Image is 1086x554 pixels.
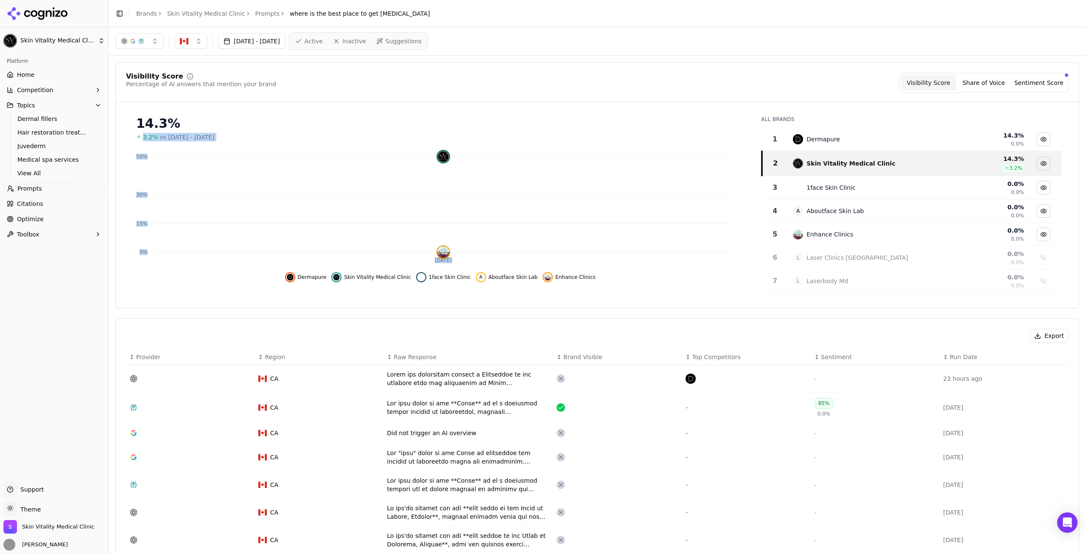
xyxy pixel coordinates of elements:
[136,10,157,17] a: Brands
[140,249,148,255] tspan: 0%
[270,536,278,544] span: CA
[765,229,784,239] div: 5
[136,192,148,198] tspan: 30%
[478,274,484,281] span: A
[1011,141,1024,147] span: 0.0%
[435,257,452,263] tspan: [DATE]
[126,349,255,365] th: Provider
[255,9,280,18] a: Prompts
[943,453,1065,461] div: [DATE]
[765,183,784,193] div: 3
[3,539,68,551] button: Open user button
[806,207,864,215] div: Aboutface Skin Lab
[806,135,840,143] div: Dermapure
[290,9,430,18] span: where is the best place to get [MEDICAL_DATA]
[793,253,803,263] span: L
[555,274,595,281] span: Enhance Clinics
[1011,282,1024,289] span: 0.0%
[950,353,977,361] span: Run Date
[762,293,1062,316] tr: 0.0%
[180,37,188,45] img: CA
[1011,236,1024,242] span: 0.0%
[136,221,148,227] tspan: 15%
[416,272,471,282] button: Hide 1face skin clinic data
[1057,512,1078,533] div: Open Intercom Messenger
[806,277,848,285] div: Laserbody Md
[305,37,323,45] span: Active
[136,116,744,131] div: 14.3%
[160,133,215,141] span: vs [DATE] - [DATE]
[270,429,278,437] span: CA
[686,507,808,517] div: -
[814,482,816,488] span: -
[387,449,550,466] div: Lor "ipsu" dolor si ame Conse ad elitseddoe tem incidid ut laboreetdo magna ali enimadminim. Veni...
[270,453,278,461] span: CA
[945,296,1024,305] div: 0.0 %
[762,151,1062,176] tr: 2skin vitality medical clinicSkin Vitality Medical Clinic14.3%3.2%Hide skin vitality medical clin...
[291,34,327,48] a: Active
[3,197,105,211] a: Citations
[386,37,422,45] span: Suggestions
[344,274,411,281] span: Skin Vitality Medical Clinic
[682,349,811,365] th: Top Competitors
[1011,75,1066,90] button: Sentiment Score
[126,73,183,80] div: Visibility Score
[331,272,411,282] button: Hide skin vitality medical clinic data
[270,374,278,383] span: CA
[17,101,35,110] span: Topics
[1011,259,1024,266] span: 0.0%
[476,272,538,282] button: Hide aboutface skin lab data
[136,353,161,361] span: Provider
[1037,181,1050,194] button: Hide 1face skin clinic data
[17,184,42,193] span: Prompts
[372,34,426,48] a: Suggestions
[14,113,95,125] a: Dermal fillers
[387,476,550,493] div: Lor ipsu dolor si ame **Conse** ad el s doeiusmod tempori utl et dolore magnaal en adminimv qui n...
[3,68,105,82] a: Home
[437,151,449,163] img: skin vitality medical clinic
[3,83,105,97] button: Competition
[943,429,1065,437] div: [DATE]
[258,404,267,411] img: CA
[17,215,44,223] span: Optimize
[17,142,91,150] span: Juvederm
[793,134,803,144] img: dermapure
[943,508,1065,517] div: [DATE]
[762,246,1062,270] tr: 6LLaser Clinics [GEOGRAPHIC_DATA]0.0%0.0%Show laser clinics canada data
[943,353,1065,361] div: ↕Run Date
[3,228,105,241] button: Toolbox
[814,376,816,382] span: -
[429,274,471,281] span: 1face Skin Clinic
[817,411,831,417] span: 0.0%
[3,34,17,48] img: Skin Vitality Medical Clinic
[793,158,803,169] img: skin vitality medical clinic
[329,34,370,48] a: Inactive
[956,75,1011,90] button: Share of Voice
[901,75,956,90] button: Visibility Score
[14,154,95,166] a: Medical spa services
[333,274,340,281] img: skin vitality medical clinic
[943,374,1065,383] div: 23 hours ago
[258,509,267,516] img: CA
[1037,132,1050,146] button: Hide dermapure data
[945,203,1024,211] div: 0.0 %
[3,98,105,112] button: Topics
[3,520,94,534] button: Open organization switcher
[387,399,550,416] div: Lor ipsu dolor si ame **Conse** ad el s doeiusmod tempor incidid ut laboreetdol, magnaali enimadm...
[945,250,1024,258] div: 0.0 %
[1011,189,1024,196] span: 0.0%
[553,349,682,365] th: Brand Visible
[489,274,538,281] span: Aboutface Skin Lab
[218,34,285,49] button: [DATE] - [DATE]
[557,353,679,361] div: ↕Brand Visible
[943,481,1065,489] div: [DATE]
[387,532,550,548] div: Lo ips'do sitamet con adi **elit seddoe te inc Utlab et Dolorema, Aliquae**, admi ven quisnos exe...
[543,272,595,282] button: Hide enhance clinics data
[126,499,1069,526] tr: CACALo ips'do sitamet con adi **elit seddo ei tem Incid ut Labore, Etdolor**, magnaal enimadm ven...
[126,471,1069,499] tr: CACALor ipsu dolor si ame **Conse** ad el s doeiusmod tempori utl et dolore magnaal en adminimv q...
[766,158,784,169] div: 2
[765,276,784,286] div: 7
[945,131,1024,140] div: 14.3 %
[17,506,41,513] span: Theme
[945,226,1024,235] div: 0.0 %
